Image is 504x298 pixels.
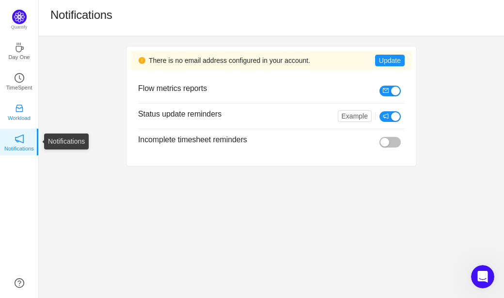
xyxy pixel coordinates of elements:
a: icon: clock-circleTimeSpent [15,76,24,86]
i: icon: exclamation-circle [139,57,145,64]
a: icon: coffeeDay One [15,45,24,55]
button: Update [375,55,405,66]
a: icon: inboxWorkload [15,106,24,116]
i: icon: notification [15,134,24,144]
iframe: Intercom live chat [471,265,494,288]
p: Quantify [11,24,28,31]
p: Workload [8,114,31,122]
h3: Status update reminders [138,109,315,119]
button: Example [338,110,372,122]
a: icon: notificationNotifications [15,137,24,147]
i: icon: mail [383,88,389,93]
p: Notifications [4,144,34,153]
span: There is no email address configured in your account. [149,56,310,66]
p: TimeSpent [6,83,32,92]
h3: Incomplete timesheet reminders [138,135,356,145]
h3: Flow metrics reports [138,84,356,93]
h1: Notifications [50,8,112,22]
p: Day One [8,53,30,61]
i: icon: coffee [15,43,24,52]
i: icon: notification [383,113,389,119]
i: icon: inbox [15,104,24,113]
a: icon: question-circle [15,278,24,288]
img: Quantify [12,10,27,24]
i: icon: clock-circle [15,73,24,83]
